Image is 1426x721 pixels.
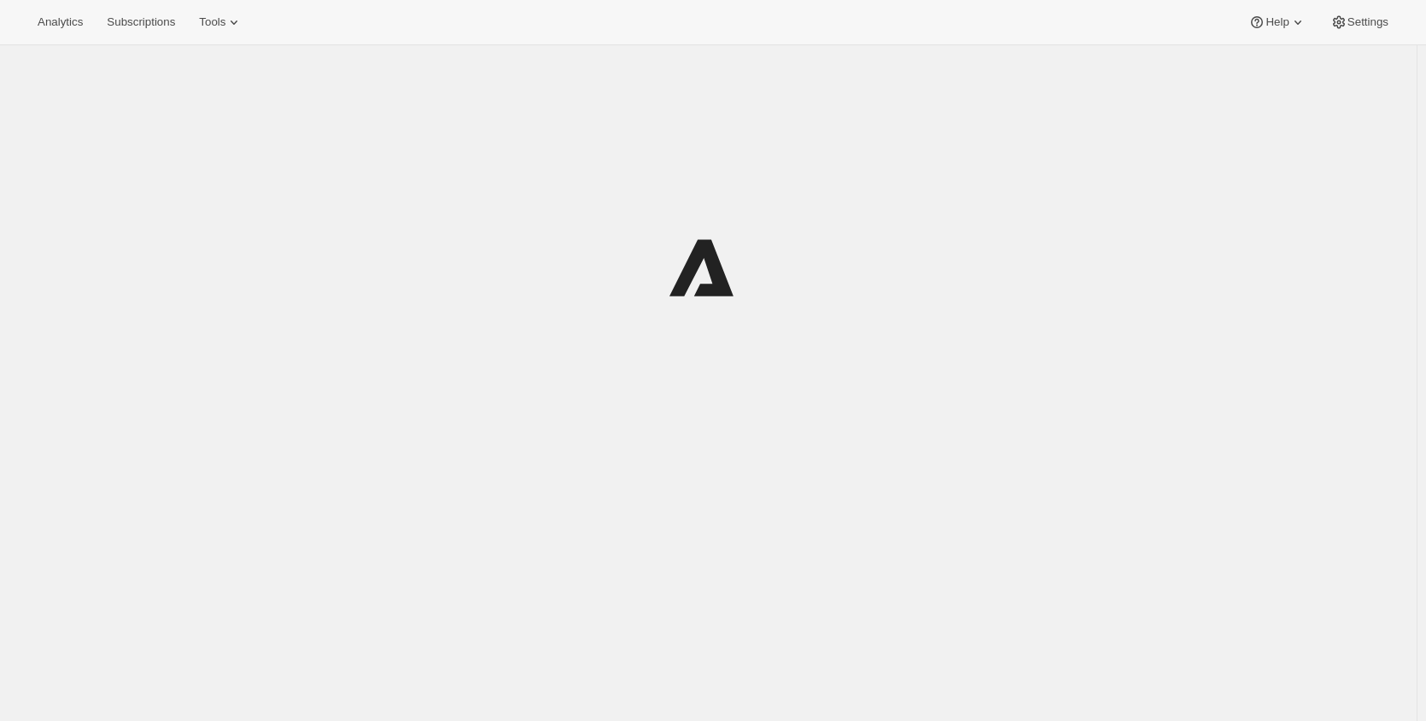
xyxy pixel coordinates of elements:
button: Help [1238,10,1316,34]
span: Subscriptions [107,15,175,29]
span: Analytics [38,15,83,29]
button: Analytics [27,10,93,34]
button: Subscriptions [96,10,185,34]
button: Tools [189,10,253,34]
span: Help [1265,15,1289,29]
span: Tools [199,15,225,29]
button: Settings [1320,10,1399,34]
span: Settings [1347,15,1388,29]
